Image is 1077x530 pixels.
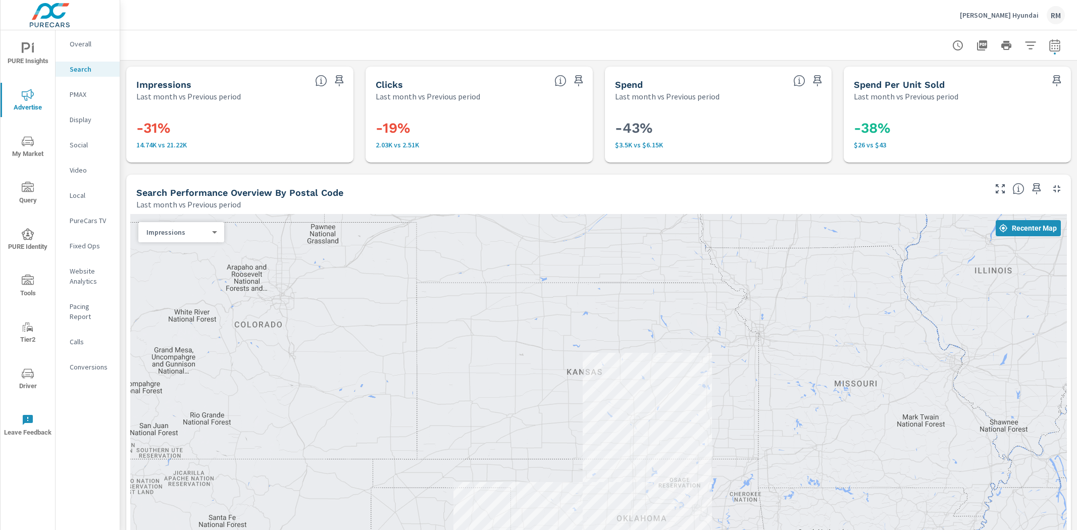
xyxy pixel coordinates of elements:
p: Impressions [146,228,208,237]
span: PURE Insights [4,42,52,67]
div: PureCars TV [56,213,120,228]
h3: -19% [376,120,583,137]
div: Overall [56,36,120,51]
div: Fixed Ops [56,238,120,253]
span: Tools [4,275,52,299]
h3: -38% [854,120,1061,137]
p: Display [70,115,112,125]
div: Social [56,137,120,152]
p: $3,501 vs $6,151 [615,141,822,149]
span: PURE Identity [4,228,52,253]
span: Save this to your personalized report [331,73,347,89]
span: Leave Feedback [4,414,52,439]
div: Search [56,62,120,77]
span: Save this to your personalized report [571,73,587,89]
div: Calls [56,334,120,349]
span: The number of times an ad was clicked by a consumer. [554,75,567,87]
span: Driver [4,367,52,392]
p: Local [70,190,112,200]
div: Display [56,112,120,127]
p: Calls [70,337,112,347]
button: Recenter Map [996,220,1061,236]
p: PureCars TV [70,216,112,226]
button: Apply Filters [1020,35,1041,56]
button: Make Fullscreen [992,181,1008,197]
span: Save this to your personalized report [1029,181,1045,197]
p: Last month vs Previous period [376,90,480,102]
p: Website Analytics [70,266,112,286]
p: Search [70,64,112,74]
p: Conversions [70,362,112,372]
h3: -43% [615,120,822,137]
span: Tier2 [4,321,52,346]
p: Last month vs Previous period [615,90,720,102]
p: [PERSON_NAME] Hyundai [960,11,1039,20]
p: 2,028 vs 2,514 [376,141,583,149]
p: $26 vs $43 [854,141,1061,149]
span: My Market [4,135,52,160]
span: The amount of money spent on advertising during the period. [793,75,805,87]
button: Print Report [996,35,1016,56]
p: Last month vs Previous period [854,90,958,102]
p: Video [70,165,112,175]
button: Minimize Widget [1049,181,1065,197]
h5: Clicks [376,79,403,90]
div: PMAX [56,87,120,102]
span: Query [4,182,52,206]
p: Last month vs Previous period [136,90,241,102]
p: Social [70,140,112,150]
h5: Search Performance Overview By Postal Code [136,187,343,198]
div: RM [1047,6,1065,24]
p: 14,735 vs 21,223 [136,141,343,149]
p: Overall [70,39,112,49]
span: Save this to your personalized report [809,73,826,89]
button: Select Date Range [1045,35,1065,56]
h5: Impressions [136,79,191,90]
h5: Spend [615,79,643,90]
div: Conversions [56,359,120,375]
p: Fixed Ops [70,241,112,251]
div: Impressions [138,228,216,237]
div: Local [56,188,120,203]
button: "Export Report to PDF" [972,35,992,56]
p: Pacing Report [70,301,112,322]
span: Save this to your personalized report [1049,73,1065,89]
div: Video [56,163,120,178]
span: Recenter Map [1000,224,1057,233]
span: Understand Search performance data by postal code. Individual postal codes can be selected and ex... [1012,183,1024,195]
p: Last month vs Previous period [136,198,241,210]
p: PMAX [70,89,112,99]
span: Advertise [4,89,52,114]
div: Website Analytics [56,263,120,289]
div: Pacing Report [56,299,120,324]
h3: -31% [136,120,343,137]
h5: Spend Per Unit Sold [854,79,945,90]
div: nav menu [1,30,55,448]
span: The number of times an ad was shown on your behalf. [315,75,327,87]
